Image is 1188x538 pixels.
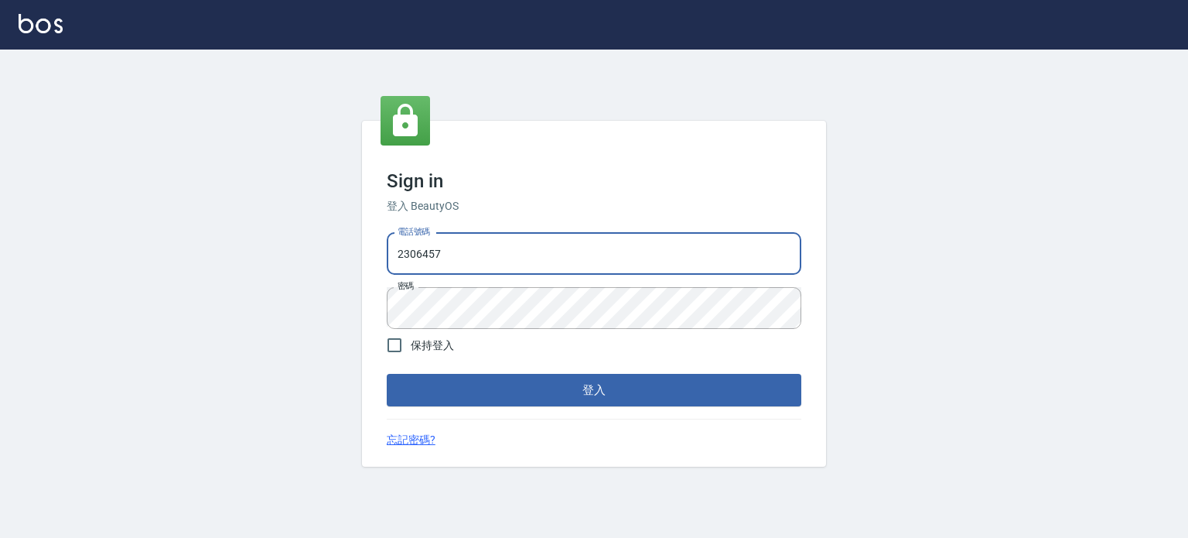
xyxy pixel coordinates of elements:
h6: 登入 BeautyOS [387,198,801,214]
label: 電話號碼 [398,226,430,238]
button: 登入 [387,374,801,406]
a: 忘記密碼? [387,432,435,448]
label: 密碼 [398,280,414,292]
h3: Sign in [387,170,801,192]
span: 保持登入 [411,338,454,354]
img: Logo [19,14,63,33]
